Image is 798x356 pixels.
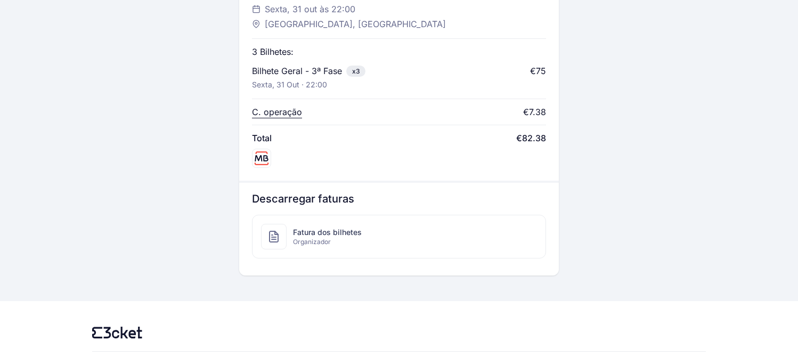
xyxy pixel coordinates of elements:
[252,79,327,90] p: Sexta, 31 out · 22:00
[252,106,302,118] p: C. operação
[523,106,546,118] div: €7.38
[516,132,546,144] span: €82.38
[252,215,545,258] a: Fatura dos bilhetesOrganizador
[346,66,365,77] span: x3
[252,64,342,77] p: Bilhete Geral - 3ª Fase
[252,45,294,58] p: 3 Bilhetes:
[265,18,446,30] span: [GEOGRAPHIC_DATA], [GEOGRAPHIC_DATA]
[265,3,355,15] span: Sexta, 31 out às 22:00
[293,238,362,246] span: Organizador
[530,64,546,77] div: €75
[252,132,272,144] span: Total
[293,227,362,238] span: Fatura dos bilhetes
[252,191,545,206] h3: Descarregar faturas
